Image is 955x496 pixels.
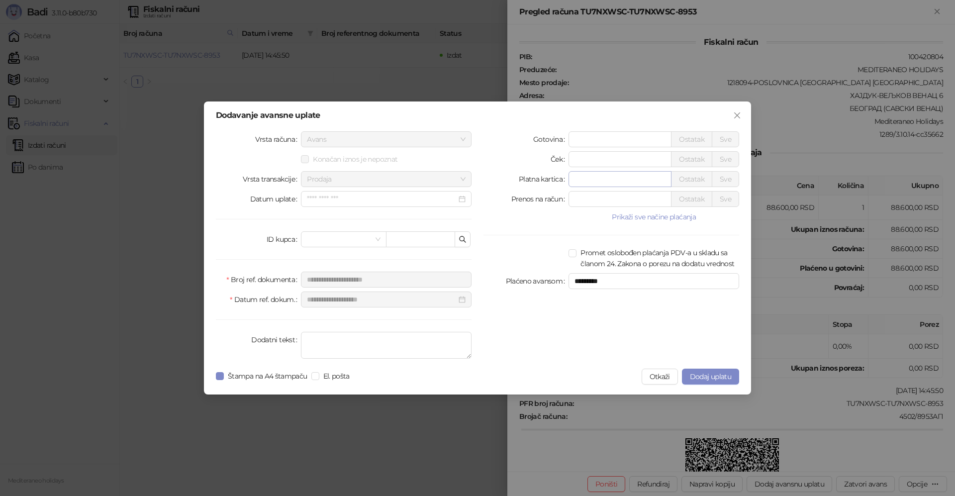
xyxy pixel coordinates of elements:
[712,131,739,147] button: Sve
[255,131,301,147] label: Vrsta računa
[671,151,712,167] button: Ostatak
[224,371,311,382] span: Štampa na A4 štampaču
[216,111,739,119] div: Dodavanje avansne uplate
[309,154,401,165] span: Konačan iznos je nepoznat
[519,171,569,187] label: Platna kartica
[729,111,745,119] span: Zatvori
[267,231,301,247] label: ID kupca
[307,172,466,187] span: Prodaja
[551,151,569,167] label: Ček
[307,194,457,204] input: Datum uplate
[511,191,569,207] label: Prenos na račun
[729,107,745,123] button: Close
[712,191,739,207] button: Sve
[733,111,741,119] span: close
[671,191,712,207] button: Ostatak
[712,151,739,167] button: Sve
[307,132,466,147] span: Avans
[307,294,457,305] input: Datum ref. dokum.
[712,171,739,187] button: Sve
[576,247,739,269] span: Promet oslobođen plaćanja PDV-a u skladu sa članom 24. Zakona o porezu na dodatu vrednost
[671,131,712,147] button: Ostatak
[243,171,301,187] label: Vrsta transakcije
[226,272,301,288] label: Broj ref. dokumenta
[671,171,712,187] button: Ostatak
[506,273,569,289] label: Plaćeno avansom
[301,272,472,288] input: Broj ref. dokumenta
[690,372,731,381] span: Dodaj uplatu
[533,131,569,147] label: Gotovina
[251,332,301,348] label: Dodatni tekst
[682,369,739,385] button: Dodaj uplatu
[230,292,301,307] label: Datum ref. dokum.
[642,369,678,385] button: Otkaži
[250,191,301,207] label: Datum uplate
[301,332,472,359] textarea: Dodatni tekst
[569,211,739,223] button: Prikaži sve načine plaćanja
[319,371,354,382] span: El. pošta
